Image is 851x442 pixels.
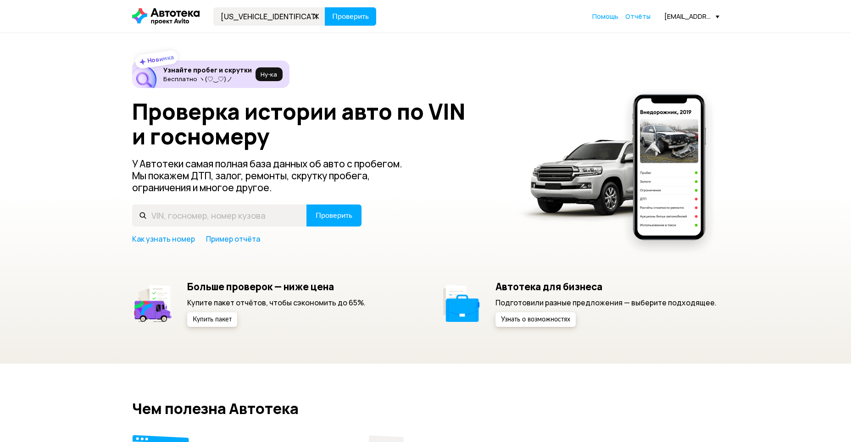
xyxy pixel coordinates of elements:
div: [EMAIL_ADDRESS][DOMAIN_NAME] [664,12,719,21]
p: Подготовили разные предложения — выберите подходящее. [495,298,717,308]
button: Проверить [325,7,376,26]
h1: Проверка истории авто по VIN и госномеру [132,99,505,149]
p: У Автотеки самая полная база данных об авто с пробегом. Мы покажем ДТП, залог, ремонты, скрутку п... [132,158,417,193]
input: VIN, госномер, номер кузова [132,204,307,227]
h5: Автотека для бизнеса [495,281,717,293]
strong: Новинка [146,53,174,65]
button: Купить пакет [187,312,237,327]
p: Купите пакет отчётов, чтобы сэкономить до 65%. [187,298,366,308]
a: Отчёты [625,12,651,21]
a: Помощь [592,12,618,21]
h6: Узнайте пробег и скрутки [163,66,252,74]
span: Ну‑ка [261,71,277,78]
h2: Чем полезна Автотека [132,400,719,417]
input: VIN, госномер, номер кузова [213,7,325,26]
button: Проверить [306,204,362,227]
span: Проверить [316,212,352,219]
p: Бесплатно ヽ(♡‿♡)ノ [163,75,252,83]
a: Как узнать номер [132,234,195,244]
span: Узнать о возможностях [501,316,570,323]
span: Купить пакет [193,316,232,323]
h5: Больше проверок — ниже цена [187,281,366,293]
span: Проверить [332,13,369,20]
button: Узнать о возможностях [495,312,576,327]
a: Пример отчёта [206,234,260,244]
